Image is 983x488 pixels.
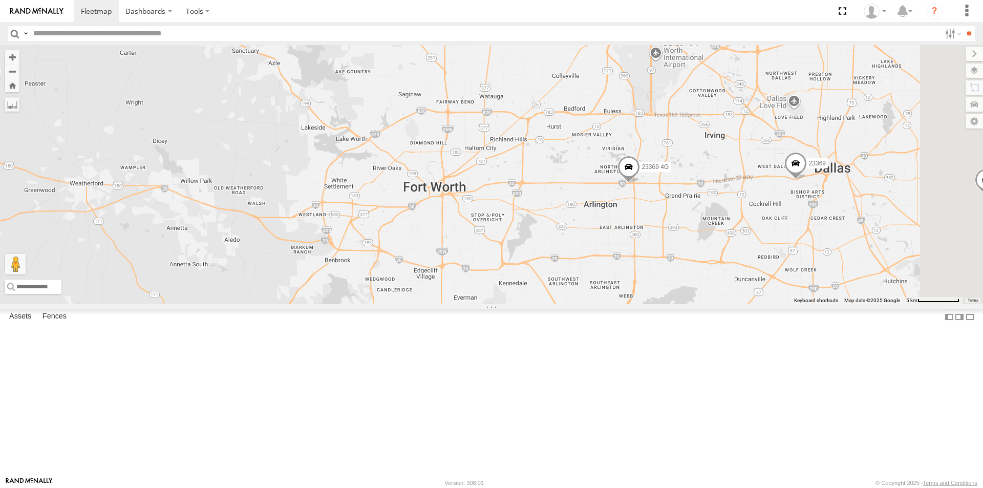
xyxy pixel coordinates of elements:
label: Fences [37,310,72,324]
label: Dock Summary Table to the Right [954,309,965,324]
a: Terms and Conditions [923,480,977,486]
button: Keyboard shortcuts [794,297,838,304]
span: 23369 [809,160,826,167]
img: rand-logo.svg [10,8,63,15]
label: Map Settings [966,114,983,129]
button: Map Scale: 5 km per 78 pixels [903,297,963,304]
label: Measure [5,97,19,112]
button: Zoom in [5,50,19,64]
span: Map data ©2025 Google [844,298,900,303]
span: 23369 4G [642,163,669,171]
label: Search Query [22,26,30,41]
button: Zoom out [5,64,19,78]
button: Zoom Home [5,78,19,92]
label: Search Filter Options [941,26,963,41]
button: Drag Pegman onto the map to open Street View [5,254,26,274]
label: Assets [4,310,36,324]
div: Sardor Khadjimedov [860,4,890,19]
label: Hide Summary Table [965,309,975,324]
span: 5 km [906,298,917,303]
div: © Copyright 2025 - [875,480,977,486]
a: Terms (opens in new tab) [968,298,978,302]
label: Dock Summary Table to the Left [944,309,954,324]
div: Version: 308.01 [445,480,484,486]
i: ? [926,3,943,19]
a: Visit our Website [6,478,53,488]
